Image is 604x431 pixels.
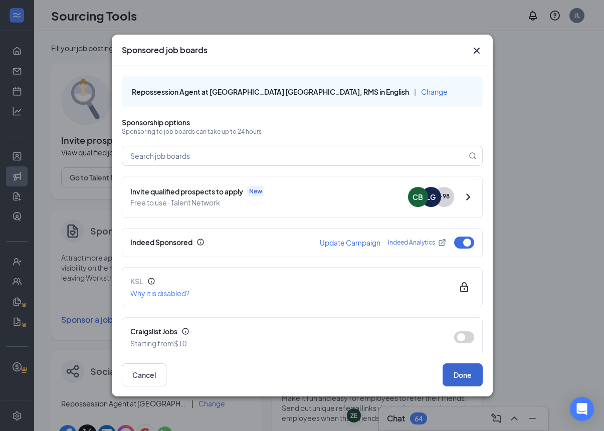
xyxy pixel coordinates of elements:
[439,192,450,201] span: + 98
[320,239,380,246] button: Update Campaign
[471,45,483,57] button: Close
[130,326,438,337] div: Craigslist Jobs
[147,277,155,285] svg: Info
[469,152,477,160] svg: MagnifyingGlass
[249,187,262,195] span: New
[130,276,438,287] div: KSL
[174,339,186,348] b: $10
[122,117,483,127] p: Sponsorship options
[388,238,446,247] a: Indeed AnalyticsExternalLink
[421,86,448,97] button: Change
[438,239,446,247] svg: ExternalLink
[570,397,594,421] div: Open Intercom Messenger
[130,338,186,349] div: Starting from
[471,45,483,57] svg: Cross
[458,281,470,293] svg: Lock
[122,146,467,165] input: Search job boards
[130,186,243,197] span: Invite qualified prospects to apply
[122,45,208,56] h3: Sponsored job boards
[181,327,189,335] svg: Info
[122,363,166,386] button: Cancel
[132,87,409,96] span: Repossession Agent at [GEOGRAPHIC_DATA] [GEOGRAPHIC_DATA], RMS in English
[130,197,408,208] span: Free to use · Talent Network
[414,87,416,96] span: |
[426,192,436,202] div: LG
[196,238,205,246] svg: Info
[413,192,423,202] div: CB
[443,363,483,386] button: Done
[122,127,483,136] p: Sponsoring to job boards can take up to 24 hours
[462,191,474,203] svg: ChevronRight
[130,237,312,248] div: Indeed Sponsored
[421,87,448,96] span: Change
[130,289,189,298] span: Why it is disabled?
